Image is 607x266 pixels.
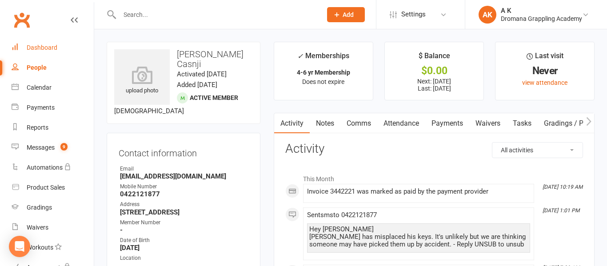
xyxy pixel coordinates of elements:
div: Dashboard [27,44,57,51]
a: Messages 9 [12,138,94,158]
span: Sent sms to 0422121877 [307,211,377,219]
div: Email [120,165,248,173]
h3: Activity [285,142,583,156]
span: 9 [60,143,68,151]
span: Does not expire [302,78,344,85]
a: Clubworx [11,9,33,31]
a: Gradings [12,198,94,218]
div: Automations [27,164,63,171]
i: [DATE] 10:19 AM [543,184,583,190]
div: Mobile Number [120,183,248,191]
div: Memberships [297,50,349,67]
a: Waivers [12,218,94,238]
div: Workouts [27,244,53,251]
div: Messages [27,144,55,151]
div: Hey [PERSON_NAME] [PERSON_NAME] has misplaced his keys. It's unlikely but we are thinking someone... [309,226,528,248]
span: [DEMOGRAPHIC_DATA] [114,107,184,115]
a: Notes [310,113,340,134]
div: Gradings [27,204,52,211]
strong: 4-6 yr Membership [297,69,350,76]
a: Comms [340,113,377,134]
a: Reports [12,118,94,138]
span: Active member [190,94,238,101]
div: Never [503,66,586,75]
div: Dromana Grappling Academy [501,15,582,23]
div: Location [120,254,248,262]
span: Settings [401,4,426,24]
a: Payments [425,113,469,134]
div: Reports [27,124,48,131]
a: Product Sales [12,178,94,198]
strong: [DATE] [120,244,248,252]
div: AK [479,6,496,24]
div: Invoice 3442221 was marked as paid by the payment provider [307,188,530,195]
div: Waivers [27,224,48,231]
div: A K [501,7,582,15]
a: Payments [12,98,94,118]
a: Activity [274,113,310,134]
a: Calendar [12,78,94,98]
li: This Month [285,170,583,184]
a: view attendance [522,79,567,86]
time: Added [DATE] [177,81,217,89]
a: People [12,58,94,78]
div: Payments [27,104,55,111]
input: Search... [117,8,315,21]
strong: [STREET_ADDRESS] [120,208,248,216]
p: Next: [DATE] Last: [DATE] [393,78,475,92]
h3: Contact information [119,145,248,158]
a: Attendance [377,113,425,134]
strong: - [120,226,248,234]
i: [DATE] 1:01 PM [543,207,579,214]
div: Product Sales [27,184,65,191]
a: Waivers [469,113,507,134]
time: Activated [DATE] [177,70,227,78]
div: $0.00 [393,66,475,75]
div: Calendar [27,84,52,91]
h3: [PERSON_NAME] Casnji [114,49,253,69]
strong: 0422121877 [120,190,248,198]
div: Member Number [120,218,248,227]
div: Last visit [527,50,563,66]
i: ✓ [297,52,303,60]
a: Tasks [507,113,538,134]
div: People [27,64,47,71]
div: $ Balance [419,50,450,66]
strong: [EMAIL_ADDRESS][DOMAIN_NAME] [120,172,248,180]
div: Date of Birth [120,236,248,245]
a: Workouts [12,238,94,258]
span: Add [343,11,354,18]
a: Automations [12,158,94,178]
div: upload photo [114,66,170,95]
button: Add [327,7,365,22]
div: Address [120,200,248,209]
div: Open Intercom Messenger [9,236,30,257]
a: Dashboard [12,38,94,58]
